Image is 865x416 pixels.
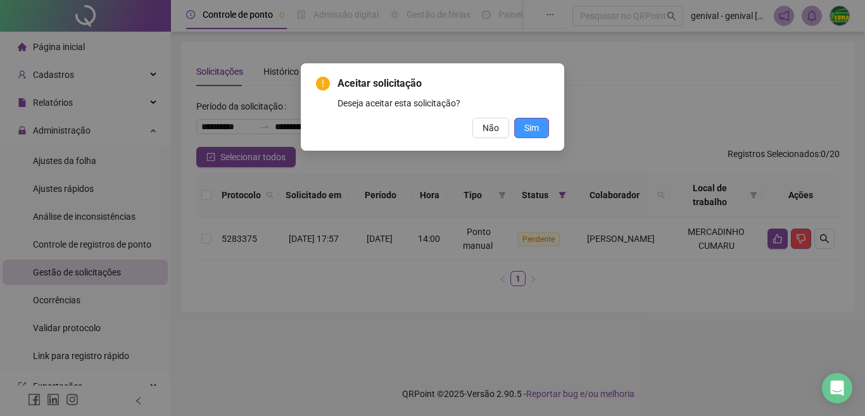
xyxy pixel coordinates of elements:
[316,77,330,91] span: exclamation-circle
[338,76,549,91] span: Aceitar solicitação
[472,118,509,138] button: Não
[483,121,499,135] span: Não
[524,121,539,135] span: Sim
[822,373,852,403] div: Open Intercom Messenger
[338,96,549,110] div: Deseja aceitar esta solicitação?
[514,118,549,138] button: Sim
